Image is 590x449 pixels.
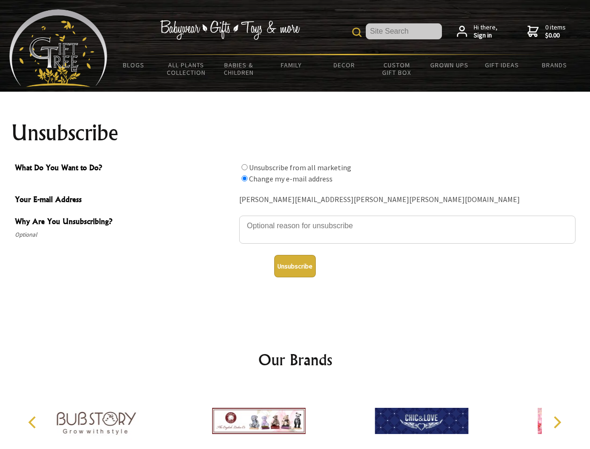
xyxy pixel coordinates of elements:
a: BLOGS [107,55,160,75]
span: Hi there, [474,23,498,40]
button: Previous [23,412,44,433]
a: All Plants Collection [160,55,213,82]
a: 0 items$0.00 [527,23,566,40]
button: Unsubscribe [274,255,316,277]
a: Grown Ups [423,55,476,75]
textarea: Why Are You Unsubscribing? [239,216,576,244]
h2: Our Brands [19,348,572,371]
label: Change my e-mail address [249,174,333,183]
a: Gift Ideas [476,55,528,75]
img: Babyware - Gifts - Toys and more... [9,9,107,87]
img: Babywear - Gifts - Toys & more [160,20,300,40]
a: Family [265,55,318,75]
a: Decor [318,55,370,75]
strong: $0.00 [545,31,566,40]
input: Site Search [366,23,442,39]
span: Optional [15,229,235,240]
strong: Sign in [474,31,498,40]
span: Your E-mail Address [15,194,235,207]
div: [PERSON_NAME][EMAIL_ADDRESS][PERSON_NAME][PERSON_NAME][DOMAIN_NAME] [239,193,576,207]
a: Hi there,Sign in [457,23,498,40]
span: What Do You Want to Do? [15,162,235,175]
img: product search [352,28,362,37]
span: 0 items [545,23,566,40]
button: Next [547,412,567,433]
input: What Do You Want to Do? [242,164,248,170]
label: Unsubscribe from all marketing [249,163,351,172]
input: What Do You Want to Do? [242,175,248,181]
a: Custom Gift Box [370,55,423,82]
h1: Unsubscribe [11,122,579,144]
span: Why Are You Unsubscribing? [15,216,235,229]
a: Babies & Children [213,55,265,82]
a: Brands [528,55,581,75]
